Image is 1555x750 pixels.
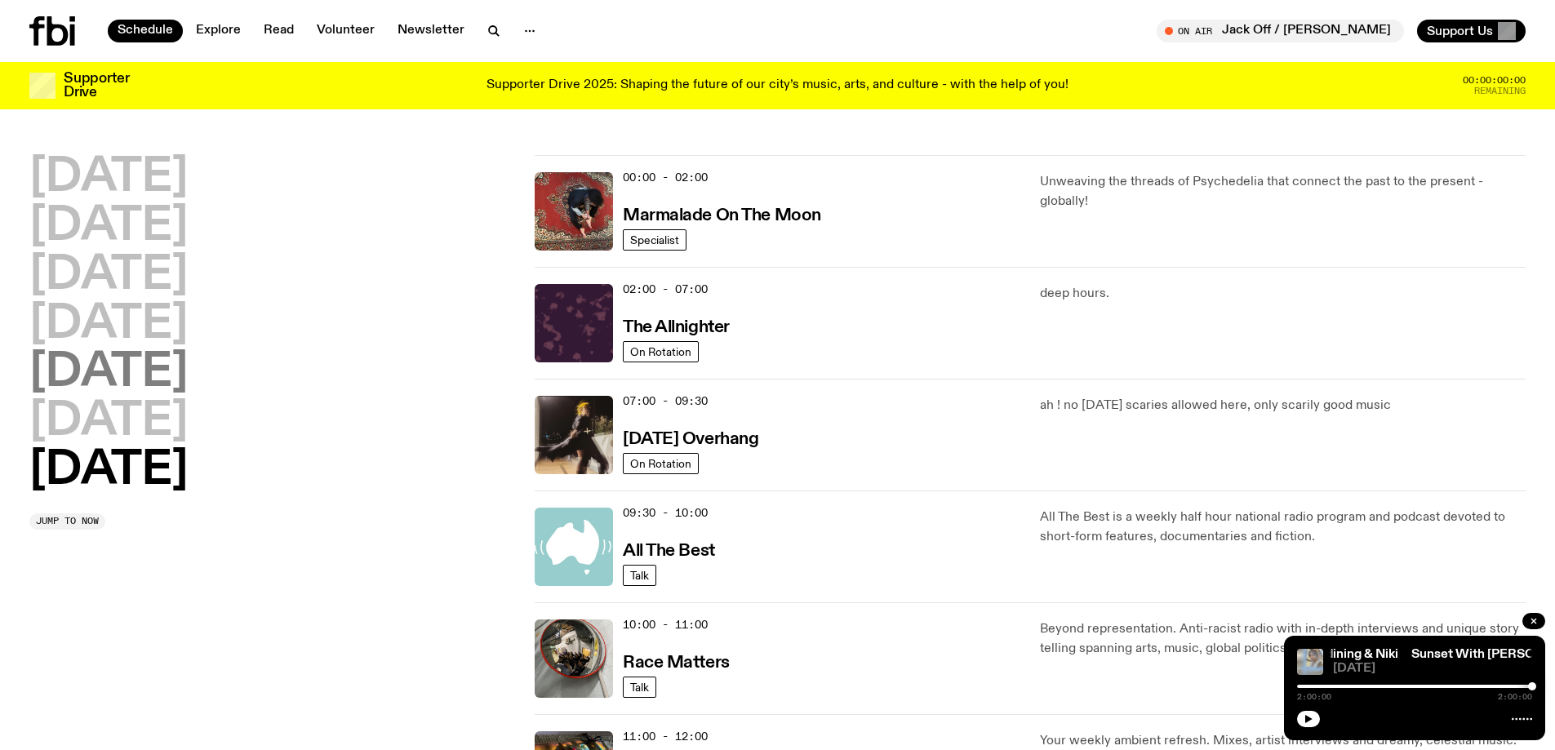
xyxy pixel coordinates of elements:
[630,681,649,693] span: Talk
[1040,508,1526,547] p: All The Best is a weekly half hour national radio program and podcast devoted to short-form featu...
[186,20,251,42] a: Explore
[630,233,679,246] span: Specialist
[1498,693,1532,701] span: 2:00:00
[29,399,188,445] button: [DATE]
[29,155,188,201] button: [DATE]
[535,619,613,698] img: A photo of the Race Matters team taken in a rear view or "blindside" mirror. A bunch of people of...
[29,302,188,348] button: [DATE]
[1474,87,1526,95] span: Remaining
[29,513,105,530] button: Jump to now
[29,253,188,299] button: [DATE]
[1040,172,1526,211] p: Unweaving the threads of Psychedelia that connect the past to the present - globally!
[623,341,699,362] a: On Rotation
[623,729,708,744] span: 11:00 - 12:00
[623,204,821,224] a: Marmalade On The Moon
[254,20,304,42] a: Read
[623,505,708,521] span: 09:30 - 10:00
[29,204,188,250] button: [DATE]
[623,282,708,297] span: 02:00 - 07:00
[1040,396,1526,415] p: ah ! no [DATE] scaries allowed here, only scarily good music
[630,569,649,581] span: Talk
[623,655,730,672] h3: Race Matters
[1463,76,1526,85] span: 00:00:00:00
[623,539,715,560] a: All The Best
[630,345,691,357] span: On Rotation
[388,20,474,42] a: Newsletter
[623,229,686,251] a: Specialist
[29,350,188,396] button: [DATE]
[1098,648,1398,661] a: Sunset With [PERSON_NAME] Ft. finedining & Niki
[623,677,656,698] a: Talk
[623,651,730,672] a: Race Matters
[623,431,758,448] h3: [DATE] Overhang
[623,170,708,185] span: 00:00 - 02:00
[1417,20,1526,42] button: Support Us
[623,453,699,474] a: On Rotation
[623,428,758,448] a: [DATE] Overhang
[1157,20,1404,42] button: On AirJack Off / [PERSON_NAME]
[1427,24,1493,38] span: Support Us
[630,457,691,469] span: On Rotation
[1333,663,1532,675] span: [DATE]
[486,78,1069,93] p: Supporter Drive 2025: Shaping the future of our city’s music, arts, and culture - with the help o...
[1297,693,1331,701] span: 2:00:00
[29,448,188,494] button: [DATE]
[64,72,129,100] h3: Supporter Drive
[108,20,183,42] a: Schedule
[307,20,384,42] a: Volunteer
[1040,284,1526,304] p: deep hours.
[1040,619,1526,659] p: Beyond representation. Anti-racist radio with in-depth interviews and unique story telling spanni...
[623,319,730,336] h3: The Allnighter
[623,207,821,224] h3: Marmalade On The Moon
[36,517,99,526] span: Jump to now
[623,316,730,336] a: The Allnighter
[623,393,708,409] span: 07:00 - 09:30
[623,565,656,586] a: Talk
[535,172,613,251] img: Tommy - Persian Rug
[623,543,715,560] h3: All The Best
[623,617,708,632] span: 10:00 - 11:00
